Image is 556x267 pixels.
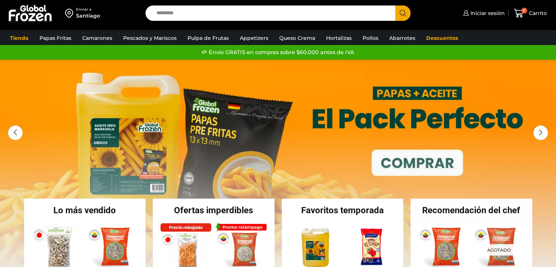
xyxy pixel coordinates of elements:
h2: Ofertas imperdibles [153,206,275,215]
div: Next slide [533,125,548,140]
div: Santiago [76,12,100,19]
a: Pulpa de Frutas [184,31,232,45]
a: Descuentos [423,31,462,45]
a: Camarones [79,31,116,45]
img: address-field-icon.svg [65,7,76,19]
h2: Recomendación del chef [411,206,532,215]
a: Appetizers [236,31,272,45]
a: Hortalizas [322,31,355,45]
h2: Favoritos temporada [282,206,404,215]
a: 0 Carrito [512,5,549,22]
a: Iniciar sesión [461,6,505,20]
a: Pollos [359,31,382,45]
span: Iniciar sesión [469,10,505,17]
a: Abarrotes [386,31,419,45]
a: Queso Crema [276,31,319,45]
h2: Lo más vendido [24,206,146,215]
span: Carrito [527,10,547,17]
div: Previous slide [8,125,23,140]
a: Tienda [6,31,32,45]
a: Papas Fritas [36,31,75,45]
a: Pescados y Mariscos [120,31,180,45]
p: Agotado [482,244,516,255]
div: Enviar a [76,7,100,12]
span: 0 [521,8,527,14]
button: Search button [395,5,411,21]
